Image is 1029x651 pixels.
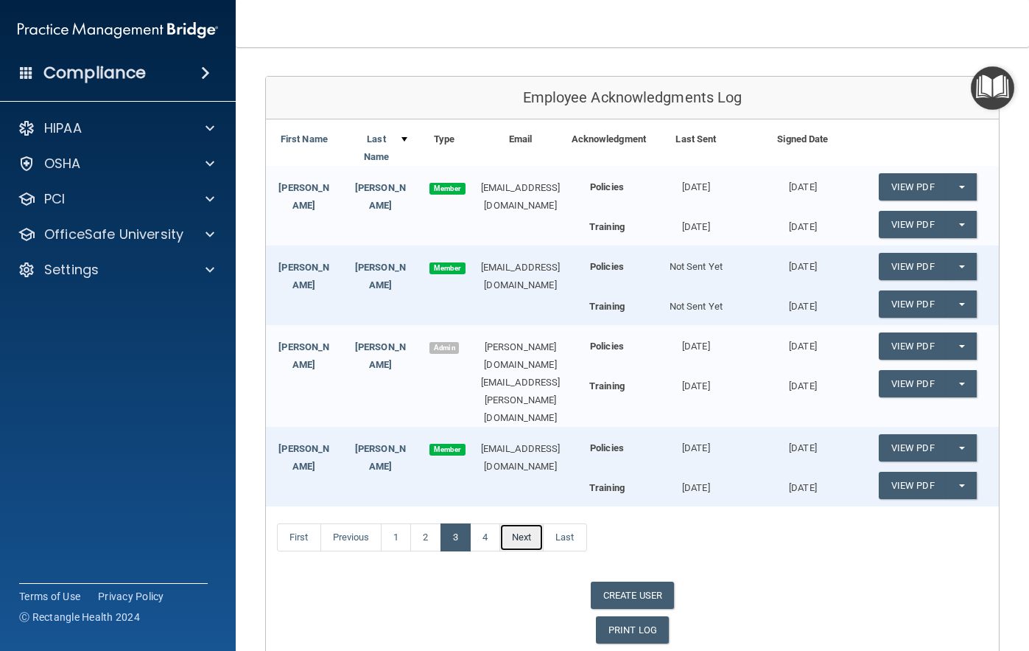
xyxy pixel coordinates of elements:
div: Type [418,130,469,148]
div: [DATE] [642,472,749,497]
a: View PDF [879,434,947,462]
b: Policies [590,341,624,352]
a: Last [543,523,586,551]
div: [PERSON_NAME][DOMAIN_NAME][EMAIL_ADDRESS][PERSON_NAME][DOMAIN_NAME] [469,338,571,427]
h4: Compliance [43,63,146,83]
b: Training [589,482,625,493]
div: [DATE] [642,166,749,196]
a: Terms of Use [19,589,80,604]
b: Policies [590,261,624,272]
a: 2 [410,523,440,551]
span: Ⓒ Rectangle Health 2024 [19,610,140,624]
b: Training [589,380,625,391]
div: [EMAIL_ADDRESS][DOMAIN_NAME] [469,259,571,294]
div: Email [469,130,571,148]
div: Not Sent Yet [642,246,749,276]
a: 4 [470,523,500,551]
div: [DATE] [749,290,856,316]
img: PMB logo [18,15,218,45]
div: Not Sent Yet [642,290,749,316]
span: Admin [429,342,459,354]
a: View PDF [879,370,947,397]
div: Acknowledgment [572,130,643,148]
a: [PERSON_NAME] [355,182,406,211]
p: Settings [44,261,99,279]
span: Member [429,183,465,195]
div: [DATE] [749,246,856,276]
a: First Name [281,130,328,148]
a: View PDF [879,333,947,360]
div: [DATE] [642,325,749,355]
div: Last Sent [642,130,749,148]
div: [DATE] [642,427,749,457]
a: [PERSON_NAME] [278,262,329,290]
a: PCI [18,190,214,208]
div: Signed Date [749,130,856,148]
a: Last Name [354,130,408,166]
a: 1 [381,523,411,551]
div: [DATE] [749,325,856,355]
div: [DATE] [749,211,856,236]
a: View PDF [879,290,947,318]
a: First [277,523,321,551]
b: Policies [590,442,624,453]
a: [PERSON_NAME] [278,341,329,370]
a: OfficeSafe University [18,226,214,243]
div: [DATE] [642,370,749,395]
div: [DATE] [642,211,749,236]
b: Training [589,221,625,232]
p: PCI [44,190,65,208]
div: [DATE] [749,370,856,395]
span: Member [429,444,465,456]
a: View PDF [879,173,947,201]
div: [DATE] [749,427,856,457]
a: View PDF [879,253,947,280]
a: OSHA [18,155,214,173]
a: Privacy Policy [98,589,164,604]
a: [PERSON_NAME] [355,443,406,472]
p: OfficeSafe University [44,226,183,243]
p: HIPAA [44,119,82,137]
a: Previous [320,523,382,551]
a: CREATE USER [591,582,674,609]
a: [PERSON_NAME] [278,443,329,472]
a: View PDF [879,211,947,238]
div: [DATE] [749,166,856,196]
a: 3 [440,523,471,551]
div: [EMAIL_ADDRESS][DOMAIN_NAME] [469,440,571,476]
span: Member [429,262,465,274]
a: [PERSON_NAME] [355,341,406,370]
a: Next [499,523,544,551]
button: Open Resource Center [971,66,1014,110]
a: Settings [18,261,214,279]
a: [PERSON_NAME] [355,262,406,290]
p: OSHA [44,155,81,173]
div: [EMAIL_ADDRESS][DOMAIN_NAME] [469,179,571,215]
b: Policies [590,181,624,192]
div: [DATE] [749,472,856,497]
a: HIPAA [18,119,214,137]
b: Training [589,301,625,312]
a: PRINT LOG [596,616,669,644]
div: Employee Acknowledgments Log [266,77,999,119]
a: View PDF [879,472,947,499]
a: [PERSON_NAME] [278,182,329,211]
